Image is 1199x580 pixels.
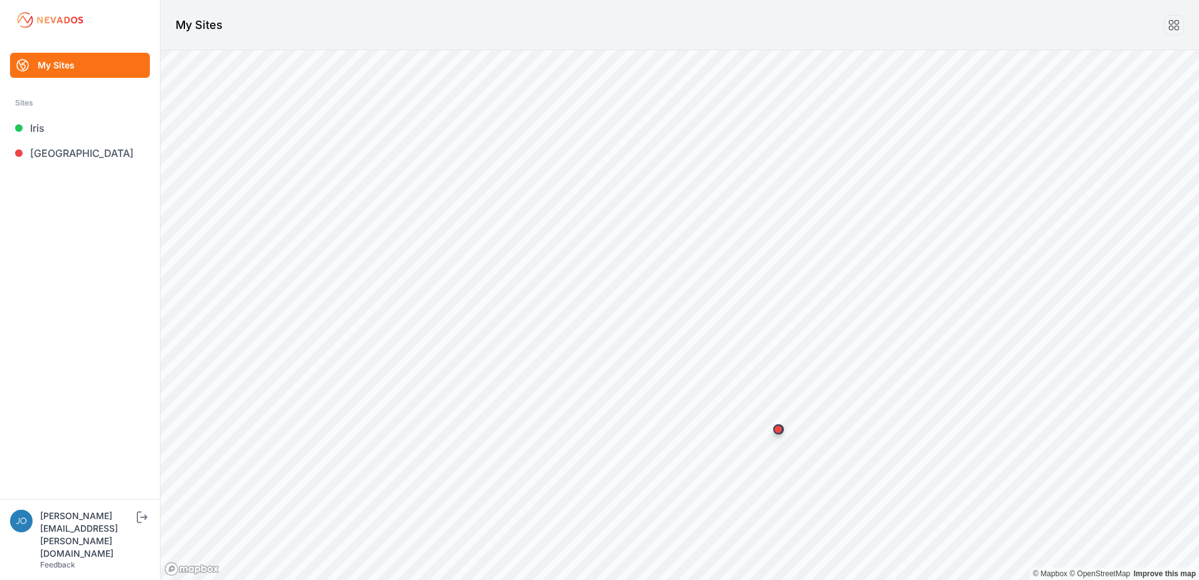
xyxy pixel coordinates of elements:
a: Mapbox [1033,569,1067,578]
a: Iris [10,115,150,141]
h1: My Sites [176,16,223,34]
canvas: Map [161,50,1199,580]
img: Nevados [15,10,85,30]
a: OpenStreetMap [1069,569,1130,578]
a: Feedback [40,560,75,569]
a: [GEOGRAPHIC_DATA] [10,141,150,166]
a: My Sites [10,53,150,78]
img: jonathan.allen@prim.com [10,510,33,532]
div: Map marker [766,417,791,442]
div: [PERSON_NAME][EMAIL_ADDRESS][PERSON_NAME][DOMAIN_NAME] [40,510,134,560]
a: Mapbox logo [164,562,219,576]
div: Sites [15,95,145,110]
a: Map feedback [1134,569,1196,578]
